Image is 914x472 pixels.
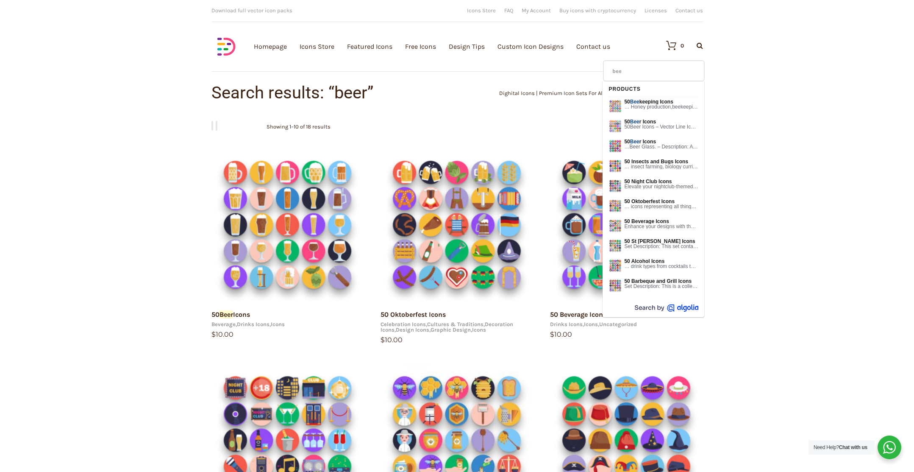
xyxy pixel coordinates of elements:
a: 50 St [PERSON_NAME] Icons Set Description: This set contains 50 vibrant icons themed around … [603,239,704,249]
bdi: 10.00 [381,336,403,344]
h1: Search results: “beer” [211,84,457,101]
em: bee [694,263,702,270]
a: 50Beer Icons 50Beer Icons – Vector Line Icon Set for Breweries, Bars … [603,119,704,129]
span: $ [550,330,554,338]
img: 50 Beekeeping Icons [608,99,622,113]
span: 50 Insects and Bugs Icons [624,159,698,164]
a: Contact us [675,8,703,13]
img: 50 Night Club Icons [608,179,622,193]
div: , , [550,321,703,327]
span: 50 r Icons – Vector Line Icon Set for Breweries, Bars … [624,124,698,129]
div: , , , , , [381,321,533,332]
a: Celebration Icons [381,321,426,327]
span: 50 Oktoberfest Icons [624,199,698,204]
a: Drinks Icons [550,321,583,327]
a: 50 Insects and Bugs Icons … insect farming, biology curriculum. 9.– Description: Aon … [603,159,704,169]
a: 50 Barbeque and Grill Icons Set Description: This is a collection of 50 barbeque and … [603,279,704,289]
span: $ [381,336,385,344]
img: 50 Insects and Bugs Icons [608,159,622,173]
span: … Honey production, keeping, education. 4. hive Icon Traditional yellow hive … [624,104,698,109]
a: Graphic Design [431,327,471,333]
span: Set Description: This set contains 50 vibrant icons themed around … [624,244,698,249]
a: 50 Beverage Icons [550,310,606,318]
em: Bee [629,144,638,150]
div: Products [608,81,640,97]
a: 50 Night Club Icons Elevate your nightclub-themed projects with this 50-Night-Club … [603,179,704,189]
a: Decoration Icons [381,321,513,333]
img: 50 Beverage Icons [608,219,622,232]
a: 50Beekeeping Icons … Honey production,beekeeping, education. 4.hive Icon Traditional yellowhive … [603,99,704,109]
em: bee [672,104,681,110]
a: Icons Store [467,8,496,13]
bdi: 10.00 [550,330,572,338]
a: FAQ [504,8,513,13]
p: Showing 1–10 of 18 results [267,116,331,137]
a: Icons [271,321,285,327]
a: 50 Oktoberfest Icons … icons representing all things Oktoberfest—r mugs, pretzels, bratwurst, led... [603,199,704,209]
span: 50 Beverage Icons [624,219,698,224]
a: Cultures & Traditions [427,321,483,327]
span: … insect farming, biology curriculum. 9. – Description: A on … [624,164,698,169]
a: 50 Alcohol Icons … drink types from cocktails tobeer, and different alcohol containers … [603,259,704,269]
a: Licenses [645,8,667,13]
span: 50 keeping Icons [624,99,698,104]
a: 50 Oktoberfest Icons [381,310,446,318]
span: Elevate your nightclub-themed projects with this 50-Night-Club … [624,184,698,189]
img: 50 Oktoberfest Icons [608,199,622,212]
strong: Chat with us [839,444,867,450]
img: 50 Alcohol Icons [608,259,622,272]
a: 0 [658,40,684,50]
span: 50 r Icons [624,139,698,144]
a: Icons [584,321,598,327]
span: Enhance your designs with the 50-Beverage-Icons set, featuring … [624,224,698,229]
a: 50 Beverage Icons Enhance your designs with the 50-Beverage-Icons set, featuring … [603,219,704,229]
a: My Account [522,8,551,13]
img: 50 Beer Icons [608,139,622,153]
a: Beverage [211,321,236,327]
span: Need Help? [814,444,867,450]
a: 50Beer Icons …Beer Glass. – Description: A filledr glass with bubbles. – Related … [603,139,704,149]
a: Uncategorized [599,321,637,327]
em: Bee [630,119,639,125]
span: … r Glass. – Description: A filled r glass with bubbles. – Related … [624,144,698,149]
span: Set Description: This is a collection of 50 barbeque and … [624,284,698,289]
span: 50 Barbeque and Grill Icons [624,279,698,284]
span: 50 Alcohol Icons [624,259,698,264]
em: Bee [630,124,639,130]
img: 50 St Patrick Icons [608,239,622,252]
a: Design Icons [396,327,429,333]
span: … drink types from cocktails to r, and different alcohol containers … [624,264,698,269]
span: Download full vector icon packs [211,7,292,14]
a: Dighital Icons | Premium Icon Sets For All Your Designs! [499,90,640,96]
span: 50 St [PERSON_NAME] Icons [624,239,698,244]
bdi: 10.00 [211,330,233,338]
span: 50 r Icons [624,119,698,124]
img: 50 Barbeque and Grill Icons [608,279,622,292]
a: 50BeerIcons [211,310,250,318]
em: Beer [219,310,233,318]
div: > [457,90,703,96]
span: $ [211,330,216,338]
div: , , [211,321,364,327]
em: Bee [630,139,639,145]
em: Bee [630,99,639,105]
a: Icons [472,327,486,333]
a: Buy icons with cryptocurrency [559,8,636,13]
a: Drinks Icons [237,321,269,327]
img: 50 Beer Icons [608,119,622,133]
span: … icons representing all things Oktoberfest— r mugs, pretzels, bratwurst, lederhosen … [624,204,698,209]
span: 50 Night Club Icons [624,179,698,184]
div: 0 [681,43,684,48]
